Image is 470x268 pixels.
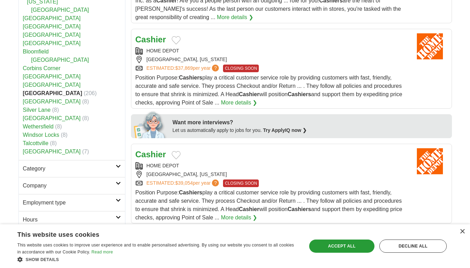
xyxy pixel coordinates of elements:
a: Hours [19,211,125,228]
a: ESTIMATED:$39,054per year? [147,179,221,187]
span: (8) [52,107,59,113]
h2: Company [23,182,116,190]
div: Decline all [379,240,447,253]
div: [GEOGRAPHIC_DATA], [US_STATE] [135,171,407,178]
a: HOME DEPOT [147,48,179,53]
a: [GEOGRAPHIC_DATA] [31,57,89,63]
span: $39,054 [175,180,193,186]
a: More details ❯ [221,213,257,222]
a: Wethersfield [23,124,54,129]
a: [GEOGRAPHIC_DATA] [31,7,89,13]
span: Position Purpose: play a critical customer service role by providing customers with fast, friendl... [135,190,402,220]
div: This website uses cookies [17,228,281,239]
div: [GEOGRAPHIC_DATA], [US_STATE] [135,56,407,63]
button: Add to favorite jobs [172,151,181,159]
strong: Cashiers [179,190,203,195]
a: [GEOGRAPHIC_DATA] [23,15,81,21]
span: $37,869 [175,65,193,71]
div: Let us automatically apply to jobs for you. [173,127,448,134]
span: (8) [82,115,89,121]
span: CLOSING SOON [223,65,259,72]
h2: Hours [23,216,116,224]
a: [GEOGRAPHIC_DATA] [23,40,81,46]
a: [GEOGRAPHIC_DATA] [23,149,81,154]
a: Windsor Locks [23,132,59,138]
a: Talcottville [23,140,49,146]
strong: Cashier [239,206,259,212]
strong: Cashier [239,91,259,97]
button: Add to favorite jobs [172,36,181,44]
div: Close [460,229,465,234]
span: (206) [84,90,97,96]
a: HOME DEPOT [147,163,179,168]
a: Cashier [135,150,166,159]
strong: [GEOGRAPHIC_DATA] [23,90,82,96]
span: Position Purpose: play a critical customer service role by providing customers with fast, friendl... [135,75,402,106]
a: [GEOGRAPHIC_DATA] [23,82,81,88]
a: Silver Lane [23,107,51,113]
a: Cashier [135,35,166,44]
span: (8) [82,99,89,104]
a: [GEOGRAPHIC_DATA] [23,24,81,30]
span: CLOSING SOON [223,179,259,187]
a: [GEOGRAPHIC_DATA] [23,32,81,38]
span: Show details [26,257,59,262]
div: Show details [17,256,298,263]
a: ESTIMATED:$37,869per year? [147,65,221,72]
img: Home Depot logo [413,33,447,59]
strong: Cashiers [288,206,311,212]
img: apply-iq-scientist.png [134,110,167,138]
a: [GEOGRAPHIC_DATA] [23,74,81,79]
span: This website uses cookies to improve user experience and to enable personalised advertising. By u... [17,243,294,254]
div: Want more interviews? [173,118,448,127]
a: [GEOGRAPHIC_DATA] [23,115,81,121]
a: Corbins Corner [23,65,60,71]
a: Try ApplyIQ now ❯ [263,127,307,133]
span: (8) [61,132,68,138]
a: [GEOGRAPHIC_DATA] [23,99,81,104]
a: More details ❯ [217,13,253,22]
span: ? [212,179,219,186]
h2: Category [23,165,116,173]
span: (7) [82,149,89,154]
strong: Cashiers [288,91,311,97]
div: Accept all [309,240,374,253]
span: (8) [55,124,62,129]
span: (8) [50,140,57,146]
a: Employment type [19,194,125,211]
a: More details ❯ [221,99,257,107]
a: Company [19,177,125,194]
strong: Cashiers [179,75,203,81]
a: Read more, opens a new window [91,250,113,254]
h2: Employment type [23,199,116,207]
a: Bloomfield [23,49,49,55]
img: Home Depot logo [413,148,447,174]
a: Category [19,160,125,177]
span: ? [212,65,219,72]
